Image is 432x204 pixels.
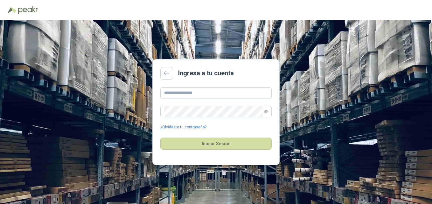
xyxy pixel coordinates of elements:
span: eye-invisible [264,110,268,113]
a: ¿Olvidaste tu contraseña? [160,124,206,130]
img: Logo [8,7,17,13]
img: Peakr [18,6,38,14]
button: Iniciar Sesión [160,138,272,150]
h2: Ingresa a tu cuenta [178,68,234,78]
